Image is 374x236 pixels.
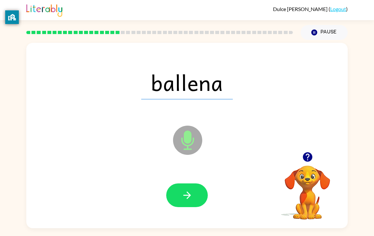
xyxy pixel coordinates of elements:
button: privacy banner [5,10,19,24]
button: Pause [301,25,348,40]
img: Literably [26,3,62,17]
span: ballena [141,66,233,99]
div: ( ) [273,6,348,12]
video: Your browser must support playing .mp4 files to use Literably. Please try using another browser. [275,155,340,220]
a: Logout [330,6,346,12]
span: Dulce [PERSON_NAME] [273,6,329,12]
